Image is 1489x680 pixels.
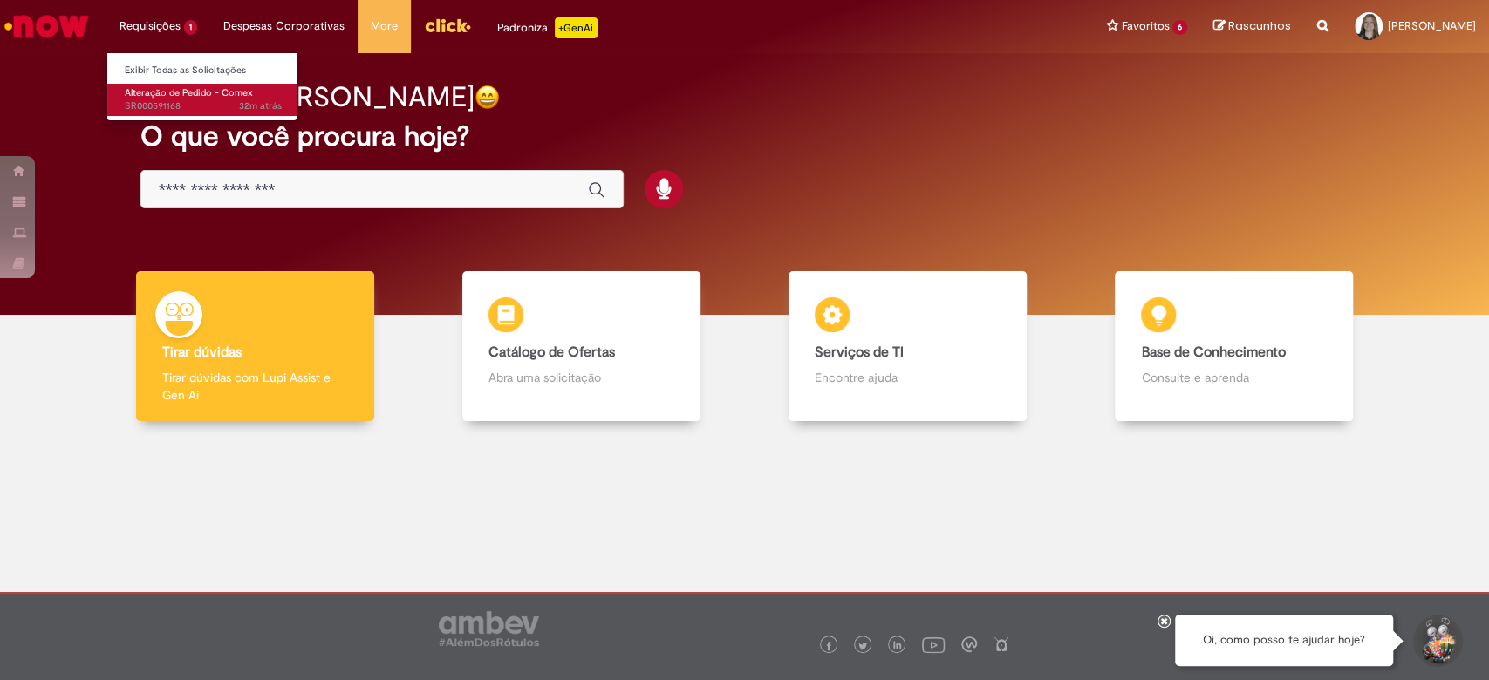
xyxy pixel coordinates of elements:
ul: Requisições [106,52,297,121]
span: 32m atrás [239,99,282,112]
span: Requisições [120,17,181,35]
p: +GenAi [555,17,598,38]
h2: O que você procura hoje? [140,121,1349,152]
a: Serviços de TI Encontre ajuda [745,271,1071,422]
span: 6 [1172,20,1187,35]
h2: Bom dia, [PERSON_NAME] [140,82,475,112]
a: Base de Conhecimento Consulte e aprenda [1071,271,1397,422]
button: Iniciar Conversa de Suporte [1410,615,1463,667]
time: 29/09/2025 10:30:15 [239,99,282,112]
span: 1 [184,20,197,35]
img: logo_footer_facebook.png [824,642,833,650]
b: Tirar dúvidas [162,343,242,361]
a: Catálogo de Ofertas Abra uma solicitação [418,271,744,422]
span: SR000591168 [125,99,282,113]
img: logo_footer_naosei.png [994,636,1009,652]
span: Favoritos [1121,17,1169,35]
a: Tirar dúvidas Tirar dúvidas com Lupi Assist e Gen Ai [92,271,418,422]
b: Catálogo de Ofertas [488,343,615,361]
p: Abra uma solicitação [488,369,674,386]
span: Despesas Corporativas [223,17,345,35]
span: More [371,17,398,35]
img: ServiceNow [2,9,92,44]
div: Padroniza [497,17,598,38]
img: happy-face.png [475,85,500,110]
span: [PERSON_NAME] [1388,18,1476,33]
p: Consulte e aprenda [1141,369,1327,386]
p: Tirar dúvidas com Lupi Assist e Gen Ai [162,369,348,404]
img: logo_footer_twitter.png [858,642,867,650]
img: logo_footer_youtube.png [922,633,945,656]
a: Aberto SR000591168 : Alteração de Pedido - Comex [107,84,299,116]
div: Oi, como posso te ajudar hoje? [1175,615,1393,666]
span: Alteração de Pedido - Comex [125,86,253,99]
img: logo_footer_workplace.png [961,636,977,652]
img: logo_footer_linkedin.png [893,641,902,651]
a: Exibir Todas as Solicitações [107,61,299,80]
img: logo_footer_ambev_rotulo_gray.png [439,611,539,646]
span: Rascunhos [1228,17,1291,34]
b: Base de Conhecimento [1141,343,1285,361]
b: Serviços de TI [815,343,904,361]
p: Encontre ajuda [815,369,1001,386]
a: Rascunhos [1213,18,1291,35]
img: click_logo_yellow_360x200.png [424,12,471,38]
